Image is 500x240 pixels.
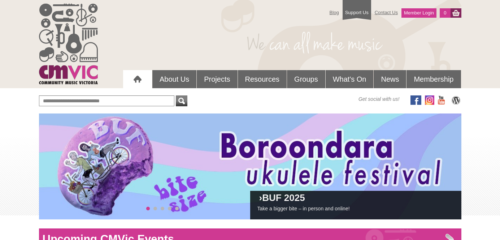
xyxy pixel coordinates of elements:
[238,70,287,88] a: Resources
[152,70,196,88] a: About Us
[374,70,406,88] a: News
[440,8,450,18] a: 0
[39,4,98,84] img: cmvic_logo.png
[406,70,461,88] a: Membership
[262,192,305,203] a: BUF 2025
[287,70,325,88] a: Groups
[326,70,374,88] a: What's On
[358,95,400,103] span: Get social with us!
[326,6,343,19] a: Blog
[401,8,436,18] a: Member Login
[257,206,350,211] a: Take a bigger bite – in person and online!
[197,70,237,88] a: Projects
[257,194,454,205] h2: ›
[371,6,401,19] a: Contact Us
[451,95,461,105] img: CMVic Blog
[425,95,434,105] img: icon-instagram.png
